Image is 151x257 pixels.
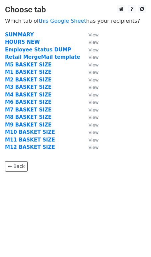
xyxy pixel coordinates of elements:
[82,47,99,53] a: View
[89,62,99,67] small: View
[89,115,99,120] small: View
[89,130,99,135] small: View
[5,32,34,38] a: SUMMARY
[82,114,99,120] a: View
[5,47,71,53] a: Employee Status DUMP
[89,138,99,143] small: View
[89,55,99,60] small: View
[5,54,80,60] a: Retail MergeMail template
[89,100,99,105] small: View
[82,32,99,38] a: View
[82,39,99,45] a: View
[5,84,51,90] a: M3 BASKET SIZE
[5,129,55,135] a: M10 BASKET SIZE
[82,77,99,83] a: View
[82,144,99,150] a: View
[82,99,99,105] a: View
[5,161,28,172] a: ← Back
[82,84,99,90] a: View
[89,85,99,90] small: View
[5,144,55,150] a: M12 BASKET SIZE
[89,70,99,75] small: View
[5,69,51,75] a: M1 BASKET SIZE
[5,17,146,24] p: Which tab of has your recipients?
[5,99,51,105] a: M6 BASKET SIZE
[82,92,99,98] a: View
[39,18,86,24] a: this Google Sheet
[5,114,51,120] a: M8 BASKET SIZE
[82,137,99,143] a: View
[89,92,99,97] small: View
[5,39,40,45] a: HOURS NEW
[89,145,99,150] small: View
[82,122,99,128] a: View
[5,92,51,98] a: M4 BASKET SIZE
[82,69,99,75] a: View
[89,40,99,45] small: View
[82,54,99,60] a: View
[5,62,51,68] a: M5 BASKET SIZE
[82,129,99,135] a: View
[5,5,146,15] h3: Choose tab
[5,77,51,83] a: M2 BASKET SIZE
[89,47,99,52] small: View
[5,107,51,113] a: M7 BASKET SIZE
[82,62,99,68] a: View
[89,77,99,82] small: View
[82,107,99,113] a: View
[5,137,55,143] a: M11 BASKET SIZE
[89,32,99,37] small: View
[89,107,99,112] small: View
[89,122,99,127] small: View
[5,122,51,128] a: M9 BASKET SIZE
